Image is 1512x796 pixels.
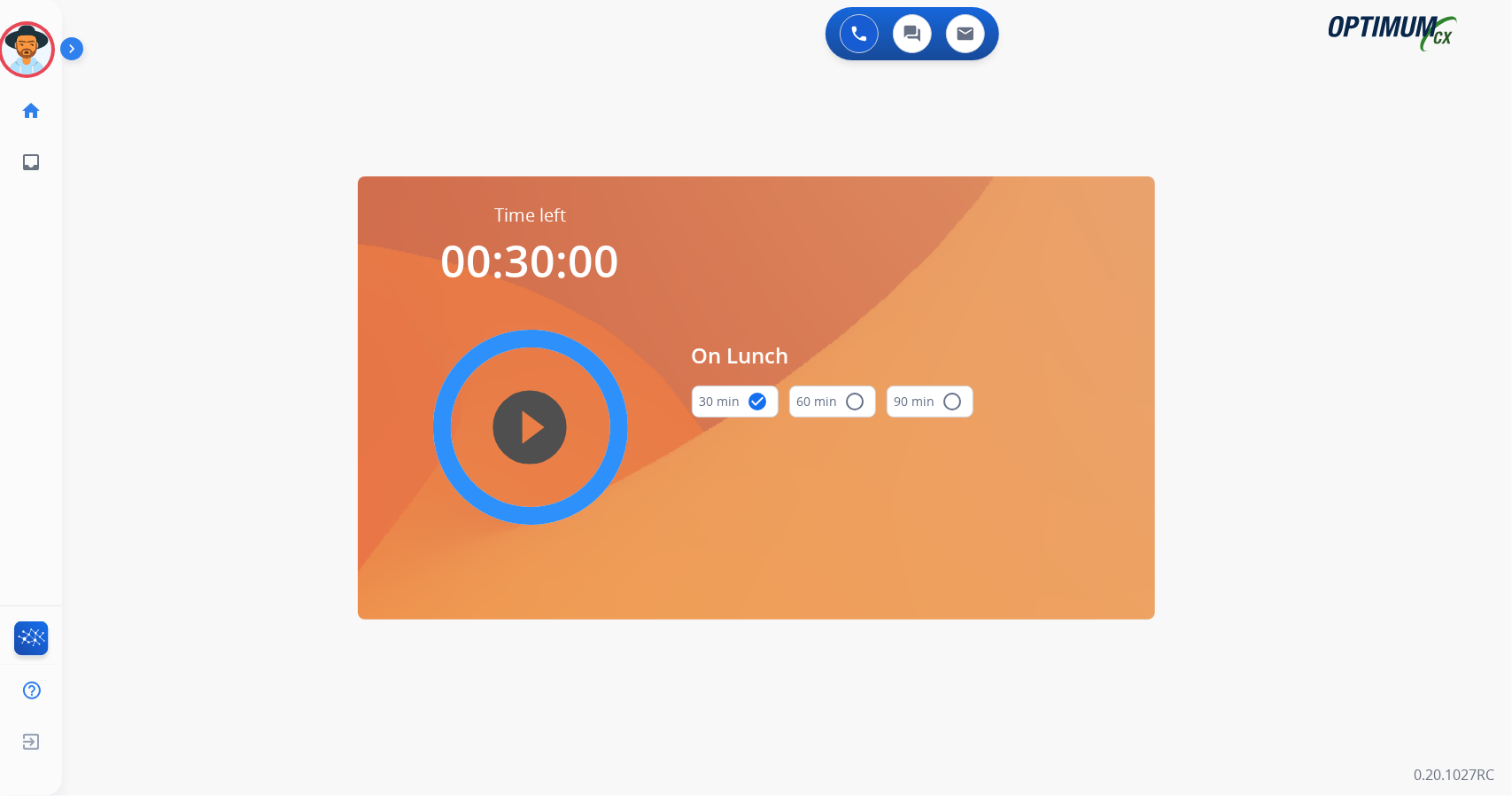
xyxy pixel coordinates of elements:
p: 0.20.1027RC [1414,764,1494,785]
span: 00:30:00 [441,230,620,291]
span: Time left [494,203,566,228]
mat-icon: play_circle_filled [520,417,541,438]
button: 90 min [887,386,973,418]
img: avatar [2,25,51,74]
mat-icon: radio_button_unchecked [942,391,964,412]
span: On Lunch [692,339,973,371]
button: 60 min [789,386,876,418]
mat-icon: check_circle [748,391,769,412]
mat-icon: radio_button_unchecked [845,391,866,412]
mat-icon: home [20,100,42,121]
mat-icon: inbox [20,152,42,173]
button: 30 min [692,386,779,418]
